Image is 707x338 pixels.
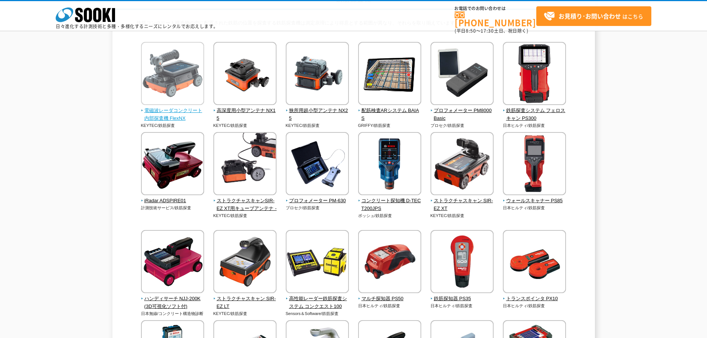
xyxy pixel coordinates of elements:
img: プロフォメーター PM8000Basic [431,42,494,107]
span: コンクリート探知機 D-TECT200JPS [358,197,422,213]
p: 日本無線/コンクリート構造物診断 [141,311,204,317]
span: ハンディサーチ NJJ-200K(3D可視化ソフト付) [141,295,204,311]
a: ウォールスキャナー PS85 [503,190,566,205]
span: はこちら [544,11,643,22]
p: 日本ヒルティ/鉄筋探査 [503,303,566,309]
strong: お見積り･お問い合わせ [559,12,621,20]
span: 高性能レーダー鉄筋探査システム コンクエスト100 [286,295,349,311]
img: プロフォメーター PM-630 [286,132,349,197]
img: 鉄筋探知器 PS35 [431,230,494,295]
a: プロフォメーター PM8000Basic [431,100,494,122]
p: KEYTEC/鉄筋探査 [141,122,204,129]
span: 17:30 [481,27,494,34]
a: iRadar ADSPIRE01 [141,190,204,205]
span: iRadar ADSPIRE01 [141,197,204,205]
a: 電磁波レーダコンクリート内部探査機 FlexNX [141,100,204,122]
a: ストラクチャスキャンSIR-EZ XT用キューブアンテナ - [213,190,277,212]
img: ストラクチャスキャンSIR-EZ XT用キューブアンテナ - [213,132,276,197]
span: 8:50 [466,27,476,34]
span: 高深度用小型アンテナ NX15 [213,107,277,122]
a: マルチ探知器 PS50 [358,288,422,303]
p: 日本ヒルティ/鉄筋探査 [358,303,422,309]
span: 配筋検査ARシステム BAIAS [358,107,422,122]
img: トランスポインタ PX10 [503,230,566,295]
span: 鉄筋探知器 PS35 [431,295,494,303]
p: KEYTEC/鉄筋探査 [213,311,277,317]
img: コンクリート探知機 D-TECT200JPS [358,132,421,197]
a: プロフォメーター PM-630 [286,190,349,205]
img: iRadar ADSPIRE01 [141,132,204,197]
a: ストラクチャスキャン SIR-EZ LT [213,288,277,310]
a: [PHONE_NUMBER] [455,12,536,27]
span: ストラクチャスキャン SIR-EZ LT [213,295,277,311]
a: 鉄筋探知器 PS35 [431,288,494,303]
span: マルチ探知器 PS50 [358,295,422,303]
p: 日本ヒルティ/鉄筋探査 [503,122,566,129]
p: GRIFFY/鉄筋探査 [358,122,422,129]
img: マルチ探知器 PS50 [358,230,421,295]
p: KEYTEC/鉄筋探査 [213,122,277,129]
a: 配筋検査ARシステム BAIAS [358,100,422,122]
p: 日本ヒルティ/鉄筋探査 [431,303,494,309]
p: ボッシュ/鉄筋探査 [358,213,422,219]
img: 配筋検査ARシステム BAIAS [358,42,421,107]
span: ストラクチャスキャンSIR-EZ XT用キューブアンテナ - [213,197,277,213]
img: ハンディサーチ NJJ-200K(3D可視化ソフト付) [141,230,204,295]
img: 鉄筋探査システム フェロスキャン PS300 [503,42,566,107]
img: ストラクチャスキャン SIR-EZ LT [213,230,276,295]
img: ストラクチャスキャン SIR-EZ XT [431,132,494,197]
img: 狭所用超小型アンテナ NX25 [286,42,349,107]
span: ウォールスキャナー PS85 [503,197,566,205]
span: トランスポインタ PX10 [503,295,566,303]
p: プロセク/鉄筋探査 [286,205,349,211]
span: 鉄筋探査システム フェロスキャン PS300 [503,107,566,122]
p: 日本ヒルティ/鉄筋探査 [503,205,566,211]
a: お見積り･お問い合わせはこちら [536,6,651,26]
p: KEYTEC/鉄筋探査 [213,213,277,219]
img: ウォールスキャナー PS85 [503,132,566,197]
img: 電磁波レーダコンクリート内部探査機 FlexNX [141,42,204,107]
a: コンクリート探知機 D-TECT200JPS [358,190,422,212]
a: ストラクチャスキャン SIR-EZ XT [431,190,494,212]
a: 狭所用超小型アンテナ NX25 [286,100,349,122]
span: プロフォメーター PM8000Basic [431,107,494,122]
a: 高深度用小型アンテナ NX15 [213,100,277,122]
p: KEYTEC/鉄筋探査 [431,213,494,219]
a: ハンディサーチ NJJ-200K(3D可視化ソフト付) [141,288,204,310]
a: トランスポインタ PX10 [503,288,566,303]
p: Sensors＆Software/鉄筋探査 [286,311,349,317]
p: 計測技術サービス/鉄筋探査 [141,205,204,211]
img: 高性能レーダー鉄筋探査システム コンクエスト100 [286,230,349,295]
span: (平日 ～ 土日、祝日除く) [455,27,528,34]
a: 鉄筋探査システム フェロスキャン PS300 [503,100,566,122]
p: プロセク/鉄筋探査 [431,122,494,129]
span: 狭所用超小型アンテナ NX25 [286,107,349,122]
p: KEYTEC/鉄筋探査 [286,122,349,129]
p: 日々進化する計測技術と多種・多様化するニーズにレンタルでお応えします。 [56,24,218,29]
span: プロフォメーター PM-630 [286,197,349,205]
span: ストラクチャスキャン SIR-EZ XT [431,197,494,213]
a: 高性能レーダー鉄筋探査システム コンクエスト100 [286,288,349,310]
span: お電話でのお問い合わせは [455,6,536,11]
img: 高深度用小型アンテナ NX15 [213,42,276,107]
span: 電磁波レーダコンクリート内部探査機 FlexNX [141,107,204,122]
